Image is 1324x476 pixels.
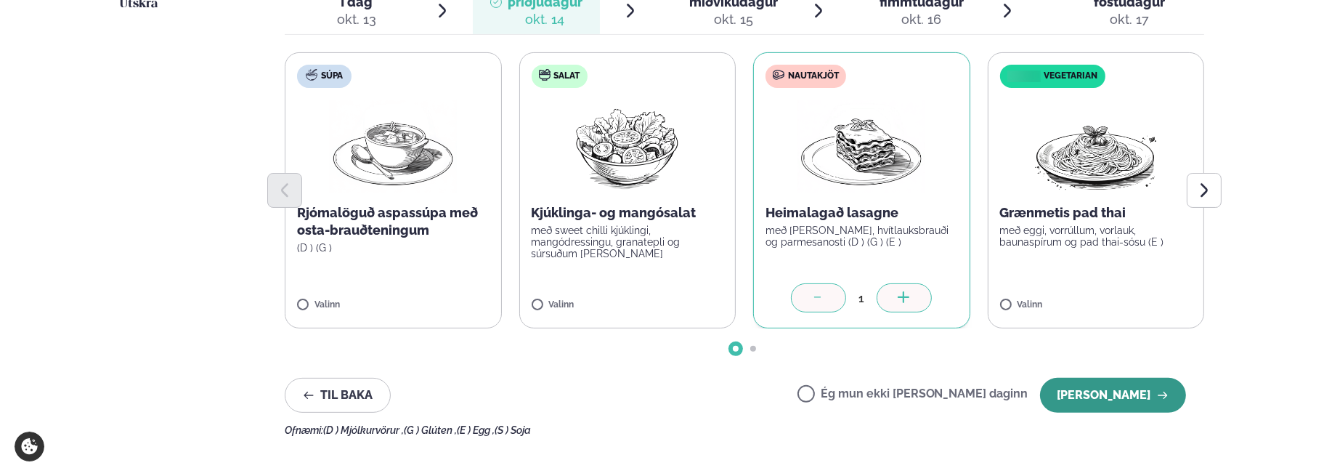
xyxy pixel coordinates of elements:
[689,11,778,28] div: okt. 15
[285,378,391,413] button: Til baka
[1187,173,1222,208] button: Next slide
[337,11,376,28] div: okt. 13
[508,11,582,28] div: okt. 14
[532,225,724,259] p: með sweet chilli kjúklingi, mangódressingu, granatepli og súrsuðum [PERSON_NAME]
[765,204,958,222] p: Heimalagað lasagne
[563,100,691,193] img: Salad.png
[1094,11,1166,28] div: okt. 17
[306,69,317,81] img: soup.svg
[457,424,495,436] span: (E ) Egg ,
[267,173,302,208] button: Previous slide
[1032,100,1160,193] img: Spagetti.png
[323,424,404,436] span: (D ) Mjólkurvörur ,
[285,424,1204,436] div: Ofnæmi:
[321,70,343,82] span: Súpa
[1000,204,1193,222] p: Grænmetis pad thai
[1044,70,1098,82] span: Vegetarian
[880,11,964,28] div: okt. 16
[404,424,457,436] span: (G ) Glúten ,
[297,242,490,254] p: (D ) (G )
[532,204,724,222] p: Kjúklinga- og mangósalat
[495,424,531,436] span: (S ) Soja
[797,100,925,193] img: Lasagna.png
[846,290,877,307] div: 1
[1040,378,1186,413] button: [PERSON_NAME]
[554,70,580,82] span: Salat
[15,432,44,461] a: Cookie settings
[765,225,958,248] p: með [PERSON_NAME], hvítlauksbrauði og parmesanosti (D ) (G ) (E )
[773,69,784,81] img: beef.svg
[329,100,457,193] img: Soup.png
[297,204,490,239] p: Rjómalöguð aspassúpa með osta-brauðteningum
[1004,70,1044,84] img: icon
[1000,225,1193,248] p: með eggi, vorrúllum, vorlauk, baunaspírum og pad thai-sósu (E )
[750,346,756,352] span: Go to slide 2
[539,69,551,81] img: salad.svg
[788,70,839,82] span: Nautakjöt
[733,346,739,352] span: Go to slide 1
